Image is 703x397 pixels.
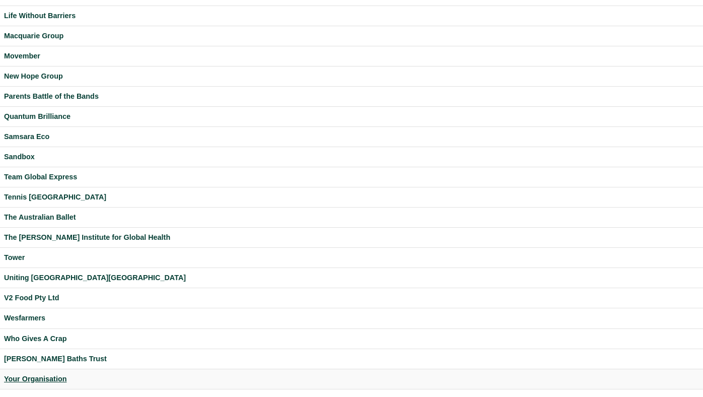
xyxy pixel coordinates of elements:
[4,373,699,385] a: Your Organisation
[4,71,699,82] a: New Hope Group
[4,272,699,284] a: Uniting [GEOGRAPHIC_DATA][GEOGRAPHIC_DATA]
[4,191,699,203] a: Tennis [GEOGRAPHIC_DATA]
[4,171,699,183] a: Team Global Express
[4,10,699,22] a: Life Without Barriers
[4,232,699,243] a: The [PERSON_NAME] Institute for Global Health
[4,292,699,304] a: V2 Food Pty Ltd
[4,333,699,345] a: Who Gives A Crap
[4,30,699,42] a: Macquarie Group
[4,353,699,365] a: [PERSON_NAME] Baths Trust
[4,91,699,102] a: Parents Battle of the Bands
[4,131,699,143] a: Samsara Eco
[4,312,699,324] a: Wesfarmers
[4,212,699,223] a: The Australian Ballet
[4,50,699,62] a: Movember
[4,111,699,122] a: Quantum Brilliance
[4,252,699,263] a: Tower
[4,151,699,163] a: Sandbox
